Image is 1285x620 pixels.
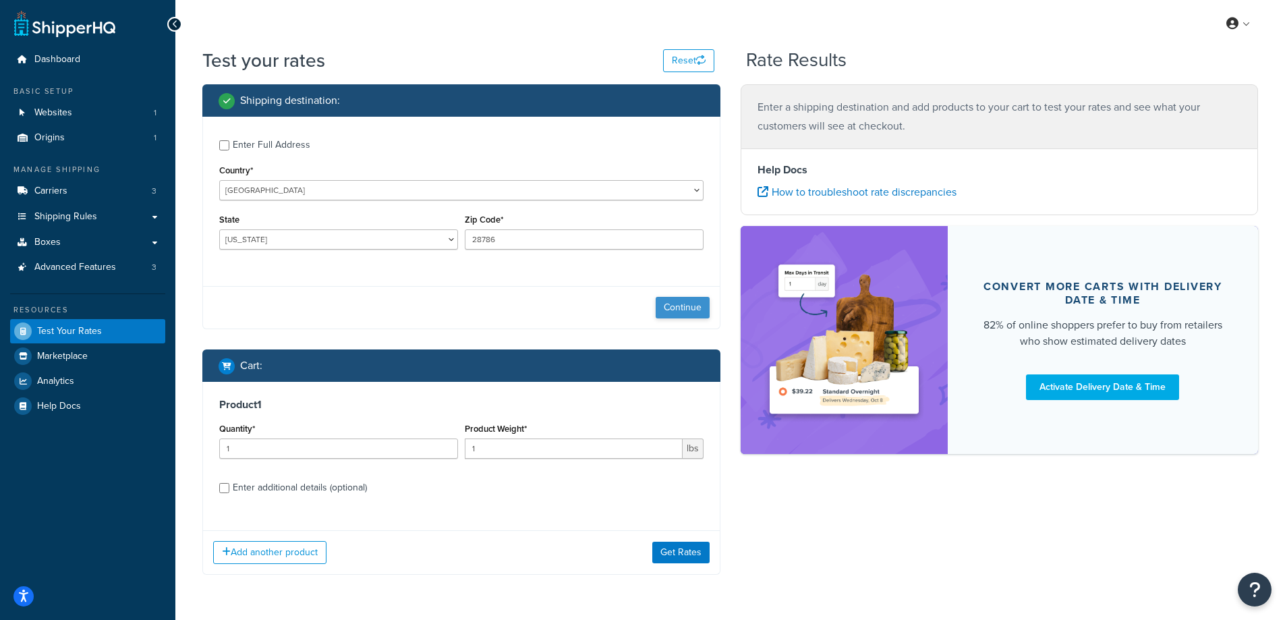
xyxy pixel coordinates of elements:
span: Advanced Features [34,262,116,273]
a: How to troubleshoot rate discrepancies [758,184,956,200]
label: State [219,215,239,225]
span: Marketplace [37,351,88,362]
a: Dashboard [10,47,165,72]
a: Carriers3 [10,179,165,204]
span: 1 [154,107,156,119]
label: Country* [219,165,253,175]
button: Open Resource Center [1238,573,1272,607]
h1: Test your rates [202,47,325,74]
div: Manage Shipping [10,164,165,175]
h4: Help Docs [758,162,1242,178]
span: Shipping Rules [34,211,97,223]
input: 0.00 [465,439,683,459]
p: Enter a shipping destination and add products to your cart to test your rates and see what your c... [758,98,1242,136]
li: Carriers [10,179,165,204]
span: Boxes [34,237,61,248]
a: Origins1 [10,125,165,150]
span: Origins [34,132,65,144]
h3: Product 1 [219,398,704,412]
div: 82% of online shoppers prefer to buy from retailers who show estimated delivery dates [980,317,1226,349]
span: 3 [152,186,156,197]
button: Reset [663,49,714,72]
a: Marketplace [10,344,165,368]
button: Continue [656,297,710,318]
a: Boxes [10,230,165,255]
h2: Cart : [240,360,262,372]
span: 3 [152,262,156,273]
button: Add another product [213,541,326,564]
a: Shipping Rules [10,204,165,229]
a: Activate Delivery Date & Time [1026,374,1179,400]
h2: Rate Results [746,50,847,71]
a: Analytics [10,369,165,393]
span: Test Your Rates [37,326,102,337]
label: Zip Code* [465,215,503,225]
img: feature-image-ddt-36eae7f7280da8017bfb280eaccd9c446f90b1fe08728e4019434db127062ab4.png [761,246,927,434]
li: Origins [10,125,165,150]
span: Help Docs [37,401,81,412]
div: Enter Full Address [233,136,310,154]
button: Get Rates [652,542,710,563]
input: 0 [219,439,458,459]
a: Websites1 [10,101,165,125]
a: Help Docs [10,394,165,418]
li: Websites [10,101,165,125]
div: Enter additional details (optional) [233,478,367,497]
input: Enter Full Address [219,140,229,150]
span: Analytics [37,376,74,387]
div: Convert more carts with delivery date & time [980,280,1226,307]
span: Carriers [34,186,67,197]
input: Enter additional details (optional) [219,483,229,493]
span: Dashboard [34,54,80,65]
span: Websites [34,107,72,119]
label: Product Weight* [465,424,527,434]
div: Resources [10,304,165,316]
a: Test Your Rates [10,319,165,343]
span: lbs [683,439,704,459]
div: Basic Setup [10,86,165,97]
span: 1 [154,132,156,144]
li: Advanced Features [10,255,165,280]
label: Quantity* [219,424,255,434]
h2: Shipping destination : [240,94,340,107]
a: Advanced Features3 [10,255,165,280]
